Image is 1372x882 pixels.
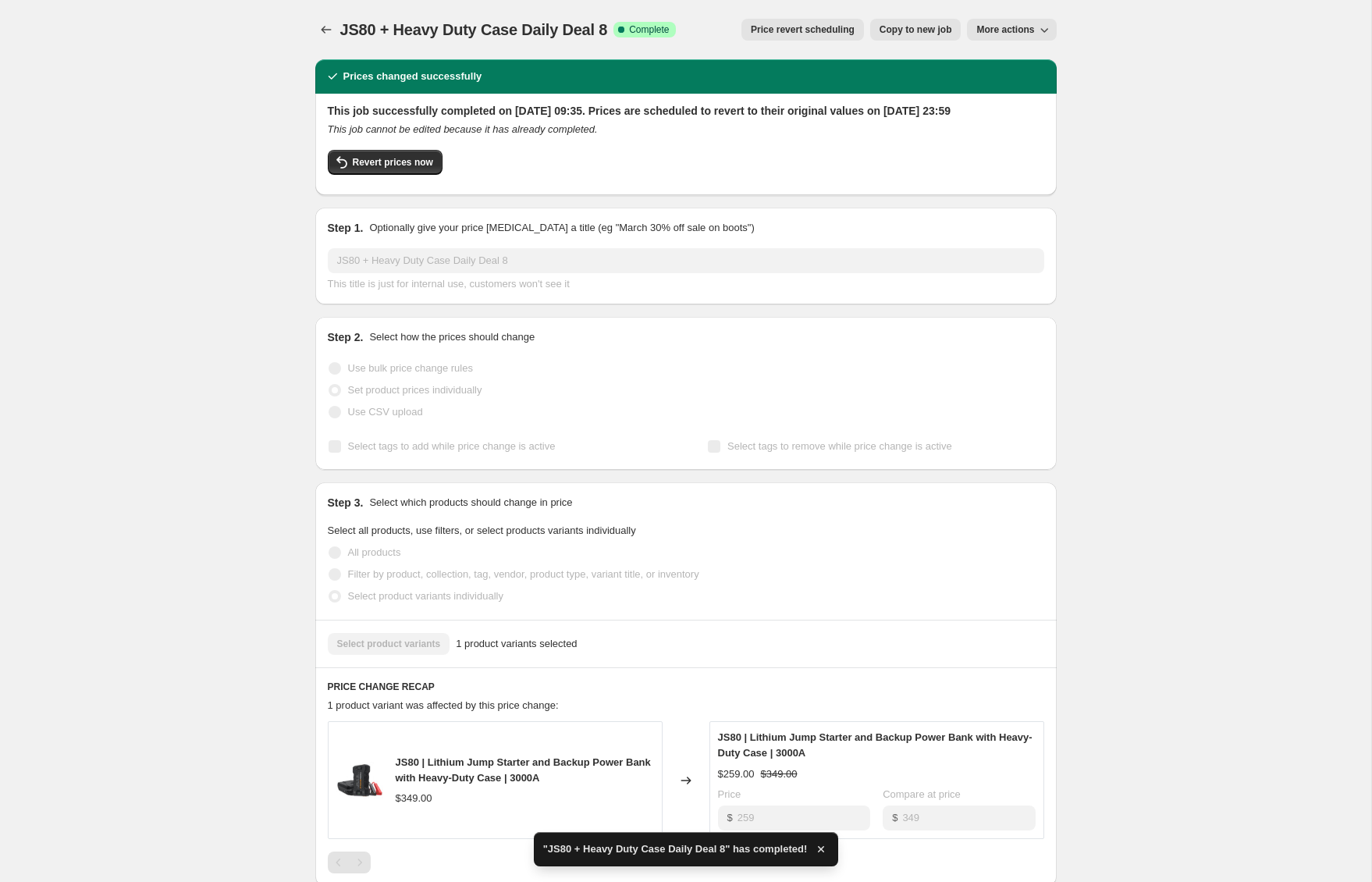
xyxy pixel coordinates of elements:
p: Select which products should change in price [369,495,572,510]
strike: $349.00 [761,766,798,782]
span: Price revert scheduling [751,23,855,36]
i: This job cannot be edited because it has already completed. [328,123,598,135]
span: All products [348,546,401,558]
h2: Prices changed successfully [343,69,482,84]
h6: PRICE CHANGE RECAP [328,681,1044,693]
span: Use bulk price change rules [348,362,473,374]
span: JS80 + Heavy Duty Case Daily Deal 8 [340,21,608,38]
button: Copy to new job [870,19,961,41]
button: Revert prices now [328,150,443,175]
span: JS80 | Lithium Jump Starter and Backup Power Bank with Heavy-Duty Case | 3000A [396,756,651,784]
span: 1 product variant was affected by this price change: [328,699,559,711]
span: 1 product variants selected [456,636,577,652]
span: Filter by product, collection, tag, vendor, product type, variant title, or inventory [348,568,699,580]
nav: Pagination [328,852,371,873]
p: Optionally give your price [MEDICAL_DATA] a title (eg "March 30% off sale on boots") [369,220,754,236]
span: Select all products, use filters, or select products variants individually [328,525,636,536]
h2: Step 1. [328,220,364,236]
span: Select tags to add while price change is active [348,440,556,452]
h2: Step 2. [328,329,364,345]
div: $259.00 [718,766,755,782]
span: Revert prices now [353,156,433,169]
span: Complete [629,23,669,36]
span: $ [727,812,733,823]
span: Price [718,788,741,800]
p: Select how the prices should change [369,329,535,345]
span: "JS80 + Heavy Duty Case Daily Deal 8" has completed! [543,841,808,857]
span: $ [892,812,897,823]
span: Use CSV upload [348,406,423,418]
button: More actions [967,19,1056,41]
span: JS80 | Lithium Jump Starter and Backup Power Bank with Heavy-Duty Case | 3000A [718,731,1033,759]
div: $349.00 [396,791,432,806]
span: Set product prices individually [348,384,482,396]
span: Select product variants individually [348,590,503,602]
img: JS80Edit_be834807-edda-4073-a579-217311bf6bf2_80x.jpg [336,757,383,804]
h2: This job successfully completed on [DATE] 09:35. Prices are scheduled to revert to their original... [328,103,1044,119]
input: 30% off holiday sale [328,248,1044,273]
span: Compare at price [883,788,961,800]
h2: Step 3. [328,495,364,510]
button: Price change jobs [315,19,337,41]
span: Select tags to remove while price change is active [727,440,952,452]
span: This title is just for internal use, customers won't see it [328,278,570,290]
button: Price revert scheduling [741,19,864,41]
span: Copy to new job [880,23,952,36]
span: More actions [976,23,1034,36]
